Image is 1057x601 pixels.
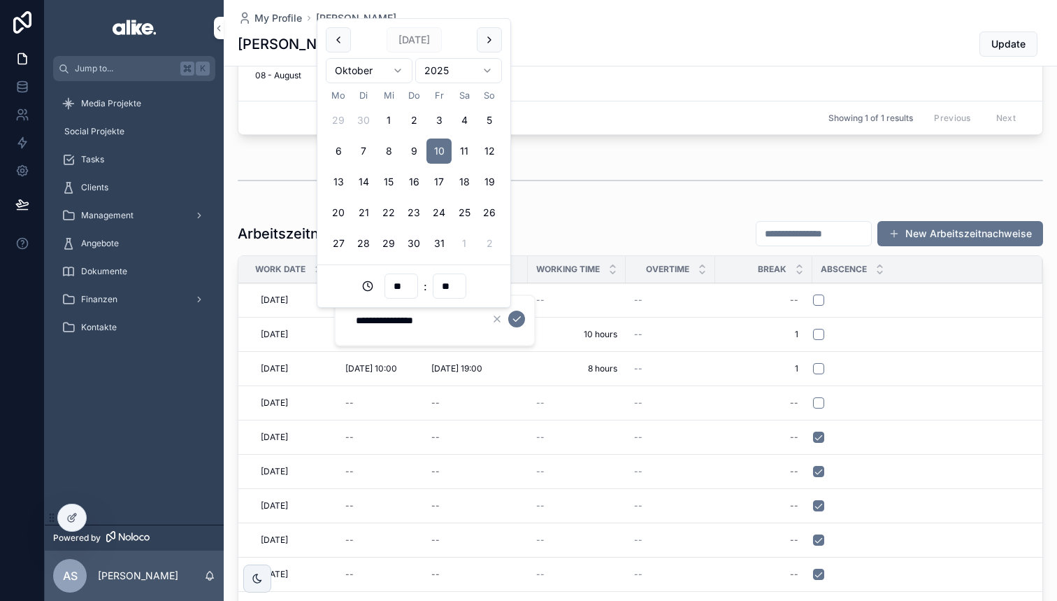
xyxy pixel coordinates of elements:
[477,200,502,225] button: Sonntag, 26. Oktober 2025
[326,200,351,225] button: Montag, 20. Oktober 2025
[634,466,707,477] a: --
[81,238,119,249] span: Angebote
[452,108,477,133] button: Samstag, 4. Oktober 2025
[790,500,798,511] div: --
[81,266,127,277] span: Dokumente
[477,89,502,102] th: Sonntag
[255,563,323,586] a: [DATE]
[536,329,617,340] span: 10 hours
[340,563,409,586] a: --
[536,397,545,409] span: --
[536,535,617,546] a: --
[345,569,354,580] div: --
[634,363,707,374] a: --
[634,329,707,340] a: --
[351,169,376,195] button: Dienstag, 14. Oktober 2025
[238,11,302,25] a: My Profile
[345,397,354,409] div: --
[426,108,452,133] button: Freitag, 3. Oktober 2025
[316,11,396,25] span: [PERSON_NAME]
[376,200,401,225] button: Mittwoch, 22. Oktober 2025
[197,63,208,74] span: K
[351,231,376,256] button: Dienstag, 28. Oktober 2025
[261,432,288,443] span: [DATE]
[81,294,117,305] span: Finanzen
[634,466,642,477] span: --
[326,108,351,133] button: Montag, 29. September 2025
[536,466,617,477] a: --
[53,259,215,284] a: Dokumente
[790,569,798,580] div: --
[351,89,376,102] th: Dienstag
[261,500,288,511] span: [DATE]
[877,221,1043,246] button: New Arbeitszeitnachweise
[261,397,288,409] span: [DATE]
[790,397,798,409] div: --
[724,495,804,517] a: --
[113,17,155,39] img: App logo
[238,34,352,54] h1: [PERSON_NAME]
[53,203,215,228] a: Management
[351,108,376,133] button: Dienstag, 30. September 2025
[376,139,401,164] button: Mittwoch, 8. Oktober 2025
[634,500,707,511] a: --
[790,295,798,306] div: --
[261,569,288,580] span: [DATE]
[634,500,642,511] span: --
[634,535,707,546] a: --
[828,113,913,124] span: Showing 1 of 1 results
[634,329,642,340] span: --
[536,466,545,477] span: --
[477,139,502,164] button: Sonntag, 12. Oktober 2025
[351,200,376,225] button: Dienstag, 21. Oktober 2025
[426,231,452,256] button: Freitag, 31. Oktober 2025
[53,287,215,312] a: Finanzen
[75,63,175,74] span: Jump to...
[98,569,178,583] p: [PERSON_NAME]
[45,525,224,551] a: Powered by
[634,432,707,443] a: --
[81,210,134,221] span: Management
[53,532,101,544] span: Powered by
[81,98,141,109] span: Media Projekte
[646,264,689,275] span: Overtime
[426,495,519,517] a: --
[81,154,104,165] span: Tasks
[452,139,477,164] button: Samstag, 11. Oktober 2025
[401,169,426,195] button: Donnerstag, 16. Oktober 2025
[340,426,409,448] a: --
[634,569,707,580] a: --
[536,363,617,374] a: 8 hours
[452,89,477,102] th: Samstag
[326,231,351,256] button: Montag, 27. Oktober 2025
[426,392,519,414] a: --
[255,358,323,380] a: [DATE]
[326,89,502,256] table: Oktober 2025
[634,569,642,580] span: --
[431,432,440,443] div: --
[724,529,804,551] a: --
[452,169,477,195] button: Samstag, 18. Oktober 2025
[724,460,804,483] a: --
[634,363,642,374] span: --
[261,363,288,374] span: [DATE]
[53,147,215,172] a: Tasks
[536,264,600,275] span: Working Time
[431,569,440,580] div: --
[345,535,354,546] div: --
[401,139,426,164] button: Donnerstag, 9. Oktober 2025
[53,231,215,256] a: Angebote
[255,529,323,551] a: [DATE]
[255,495,323,517] a: [DATE]
[340,460,409,483] a: --
[790,432,798,443] div: --
[238,224,383,243] h1: Arbeitszeitnachweise
[64,126,124,137] span: Social Projekte
[431,397,440,409] div: --
[536,397,617,409] a: --
[345,432,354,443] div: --
[431,466,440,477] div: --
[261,535,288,546] span: [DATE]
[401,108,426,133] button: Donnerstag, 2. Oktober 2025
